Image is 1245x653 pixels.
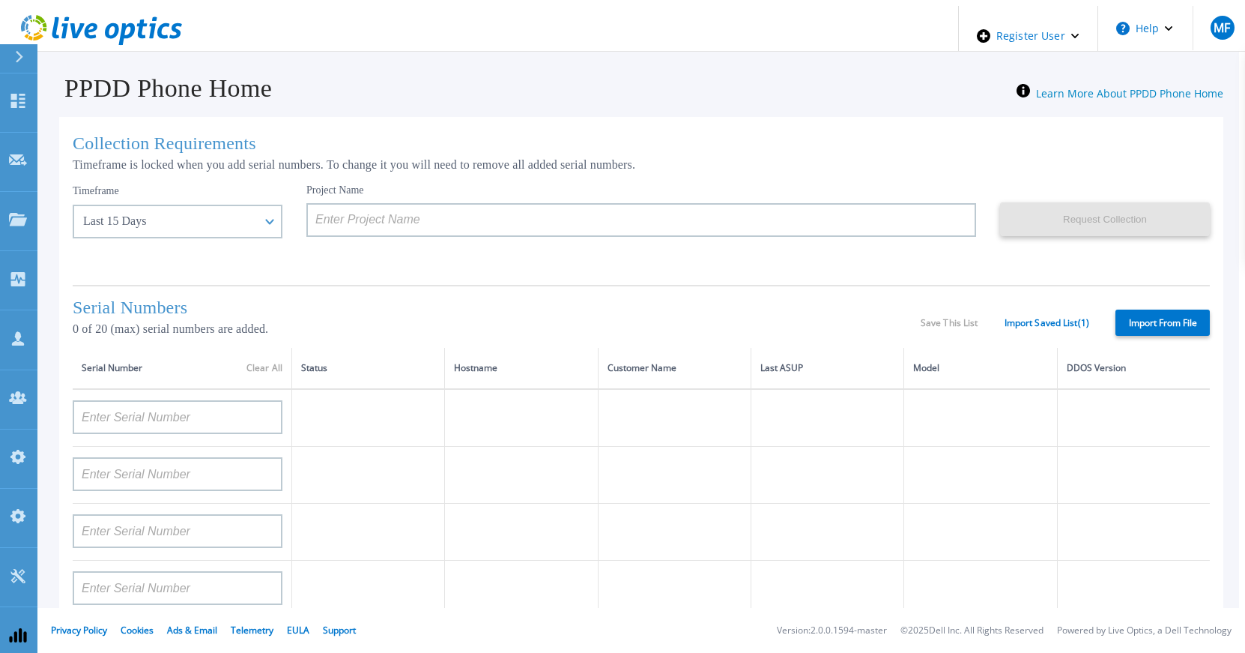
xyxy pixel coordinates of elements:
[43,74,272,103] h1: PPDD Phone Home
[598,348,751,389] th: Customer Name
[777,626,887,636] li: Version: 2.0.0.1594-master
[83,214,255,228] div: Last 15 Days
[121,624,154,637] a: Cookies
[287,624,309,637] a: EULA
[904,348,1057,389] th: Model
[1098,6,1192,51] button: Help
[51,624,107,637] a: Privacy Policy
[306,203,976,237] input: Enter Project Name
[73,133,1210,154] h1: Collection Requirements
[1000,202,1210,236] button: Request Collection
[959,6,1097,66] div: Register User
[82,360,282,376] div: Serial Number
[231,624,273,637] a: Telemetry
[1005,318,1089,328] a: Import Saved List ( 1 )
[1214,22,1230,34] span: MF
[306,185,364,196] label: Project Name
[323,624,356,637] a: Support
[73,571,282,605] input: Enter Serial Number
[445,348,598,389] th: Hostname
[1057,348,1210,389] th: DDOS Version
[1115,310,1210,336] label: Import From File
[73,185,119,197] label: Timeframe
[73,298,921,318] h1: Serial Numbers
[73,158,1210,172] p: Timeframe is locked when you add serial numbers. To change it you will need to remove all added s...
[73,514,282,548] input: Enter Serial Number
[1036,86,1223,100] a: Learn More About PPDD Phone Home
[167,624,217,637] a: Ads & Email
[73,400,282,434] input: Enter Serial Number
[73,322,921,336] p: 0 of 20 (max) serial numbers are added.
[900,626,1043,636] li: © 2025 Dell Inc. All Rights Reserved
[751,348,904,389] th: Last ASUP
[73,457,282,491] input: Enter Serial Number
[292,348,445,389] th: Status
[1057,626,1232,636] li: Powered by Live Optics, a Dell Technology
